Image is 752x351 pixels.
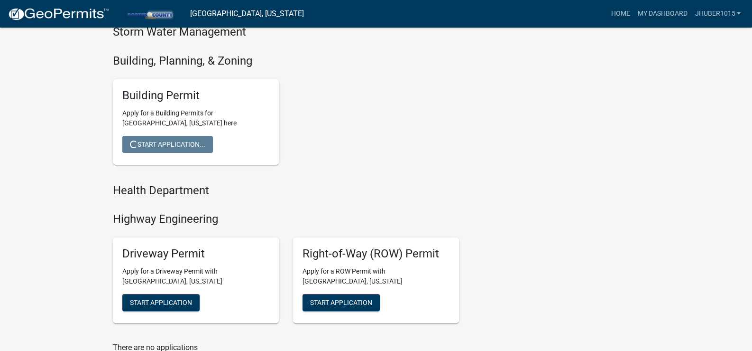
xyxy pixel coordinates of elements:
a: Home [607,5,633,23]
span: Start Application [130,299,192,306]
span: Start Application... [130,140,205,148]
h4: Building, Planning, & Zoning [113,54,459,68]
img: Porter County, Indiana [117,7,183,20]
a: [GEOGRAPHIC_DATA], [US_STATE] [190,6,304,22]
h5: Right-of-Way (ROW) Permit [303,247,449,261]
button: Start Application [303,294,380,311]
button: Start Application [122,294,200,311]
h4: Health Department [113,184,459,198]
h5: Driveway Permit [122,247,269,261]
p: Apply for a ROW Permit with [GEOGRAPHIC_DATA], [US_STATE] [303,266,449,286]
p: Apply for a Building Permits for [GEOGRAPHIC_DATA], [US_STATE] here [122,108,269,128]
a: jhuber1015 [691,5,744,23]
h4: Storm Water Management [113,25,459,39]
button: Start Application... [122,136,213,153]
span: Start Application [310,299,372,306]
a: My Dashboard [633,5,691,23]
h4: Highway Engineering [113,212,459,226]
h5: Building Permit [122,89,269,103]
p: Apply for a Driveway Permit with [GEOGRAPHIC_DATA], [US_STATE] [122,266,269,286]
